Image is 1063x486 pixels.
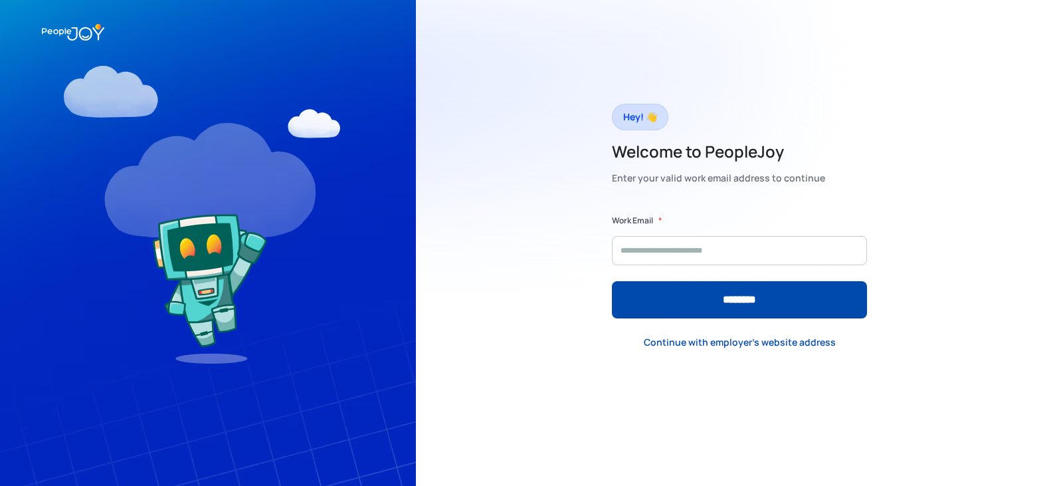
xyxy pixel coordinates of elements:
[644,336,836,349] div: Continue with employer's website address
[612,214,653,227] label: Work Email
[612,214,867,318] form: Form
[612,169,825,187] div: Enter your valid work email address to continue
[612,141,825,162] h2: Welcome to PeopleJoy
[633,328,846,356] a: Continue with employer's website address
[623,108,657,126] div: Hey! 👋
